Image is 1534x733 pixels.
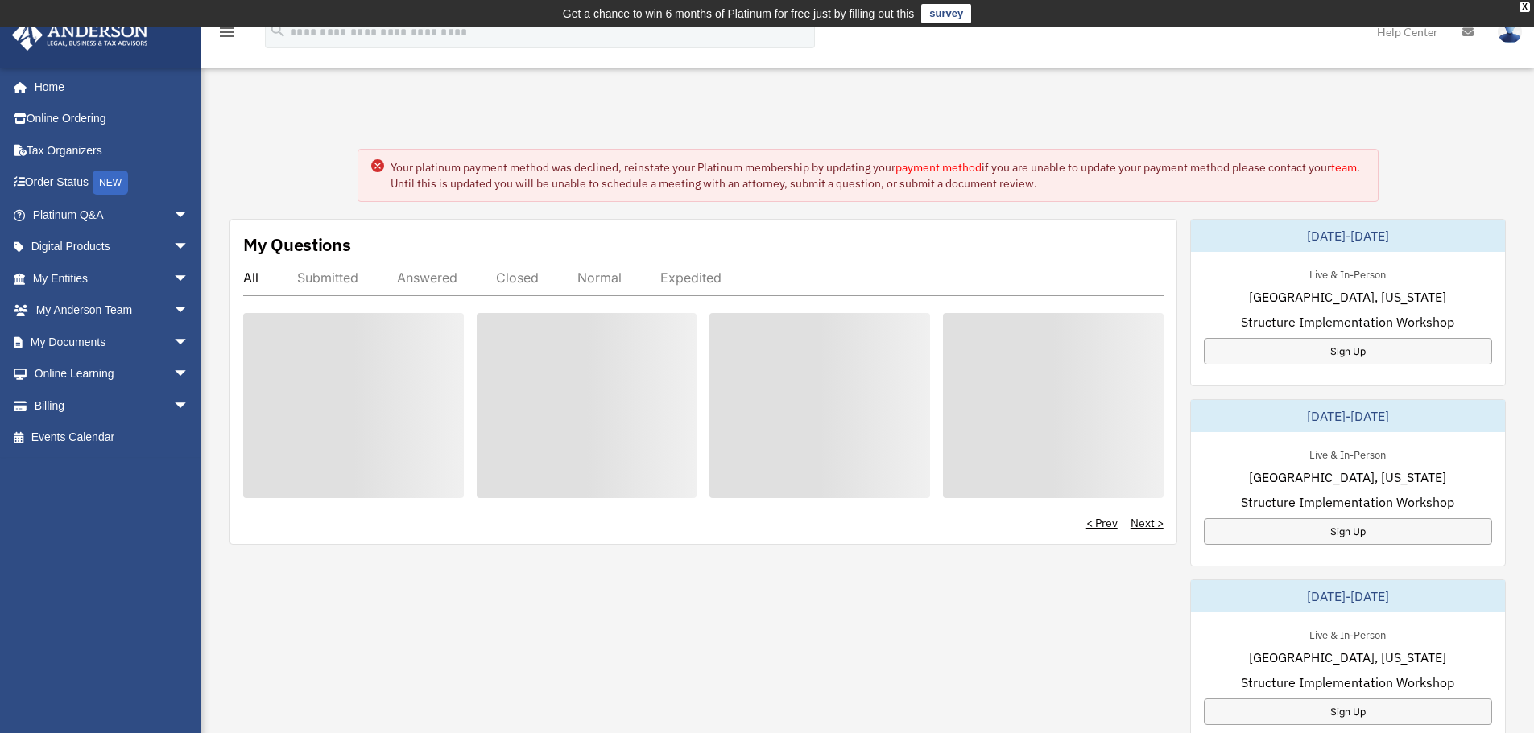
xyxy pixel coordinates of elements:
[173,358,205,391] span: arrow_drop_down
[660,270,722,286] div: Expedited
[1241,492,1454,512] span: Structure Implementation Workshop
[921,4,971,23] a: survey
[11,231,213,263] a: Digital Productsarrow_drop_down
[11,422,213,454] a: Events Calendar
[217,23,237,42] i: menu
[243,270,258,286] div: All
[11,294,213,327] a: My Anderson Teamarrow_drop_down
[1249,648,1446,667] span: [GEOGRAPHIC_DATA], [US_STATE]
[93,171,128,195] div: NEW
[391,159,1365,191] div: Your platinum payment method was declined, reinstate your Platinum membership by updating your if...
[297,270,358,286] div: Submitted
[1191,220,1505,252] div: [DATE]-[DATE]
[173,326,205,359] span: arrow_drop_down
[11,134,213,167] a: Tax Organizers
[895,160,982,175] a: payment method
[1520,2,1530,12] div: close
[1191,580,1505,612] div: [DATE]-[DATE]
[1331,160,1357,175] a: team
[563,4,915,23] div: Get a chance to win 6 months of Platinum for free just by filling out this
[243,233,351,257] div: My Questions
[1296,265,1399,282] div: Live & In-Person
[1241,312,1454,331] span: Structure Implementation Workshop
[11,167,213,200] a: Order StatusNEW
[1204,518,1492,545] a: Sign Up
[1249,467,1446,487] span: [GEOGRAPHIC_DATA], [US_STATE]
[1249,287,1446,307] span: [GEOGRAPHIC_DATA], [US_STATE]
[1498,20,1522,43] img: User Pic
[173,389,205,422] span: arrow_drop_down
[11,103,213,135] a: Online Ordering
[173,231,205,264] span: arrow_drop_down
[11,389,213,422] a: Billingarrow_drop_down
[173,294,205,327] span: arrow_drop_down
[173,199,205,232] span: arrow_drop_down
[11,199,213,231] a: Platinum Q&Aarrow_drop_down
[1296,445,1399,462] div: Live & In-Person
[1241,673,1454,692] span: Structure Implementation Workshop
[11,326,213,358] a: My Documentsarrow_drop_down
[11,358,213,390] a: Online Learningarrow_drop_down
[11,71,205,103] a: Home
[11,262,213,294] a: My Entitiesarrow_drop_down
[269,22,287,39] i: search
[577,270,622,286] div: Normal
[397,270,457,286] div: Answered
[1191,400,1505,432] div: [DATE]-[DATE]
[217,28,237,42] a: menu
[7,19,153,51] img: Anderson Advisors Platinum Portal
[1086,515,1118,531] a: < Prev
[173,262,205,295] span: arrow_drop_down
[1204,338,1492,364] a: Sign Up
[1204,698,1492,725] a: Sign Up
[1131,515,1164,531] a: Next >
[1296,625,1399,642] div: Live & In-Person
[496,270,539,286] div: Closed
